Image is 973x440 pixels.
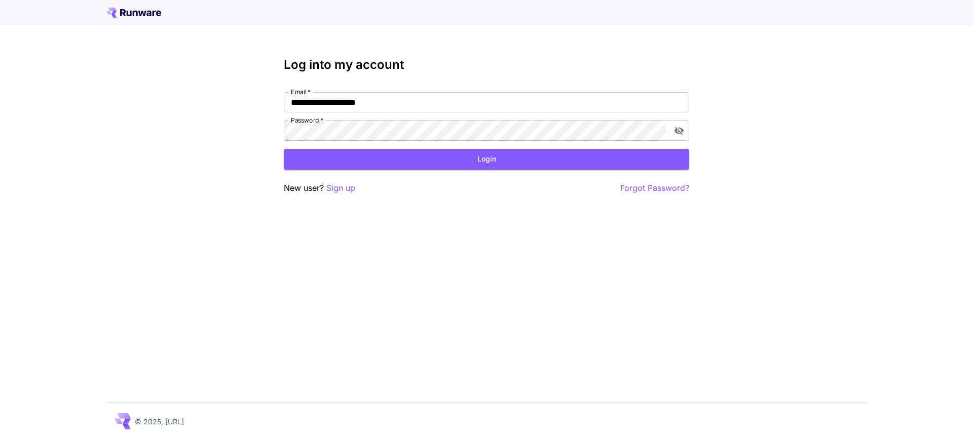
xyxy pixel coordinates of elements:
[284,182,355,194] p: New user?
[291,88,311,96] label: Email
[620,182,689,194] button: Forgot Password?
[135,416,184,427] p: © 2025, [URL]
[284,149,689,170] button: Login
[284,58,689,72] h3: Log into my account
[326,182,355,194] button: Sign up
[670,122,688,140] button: toggle password visibility
[291,116,323,125] label: Password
